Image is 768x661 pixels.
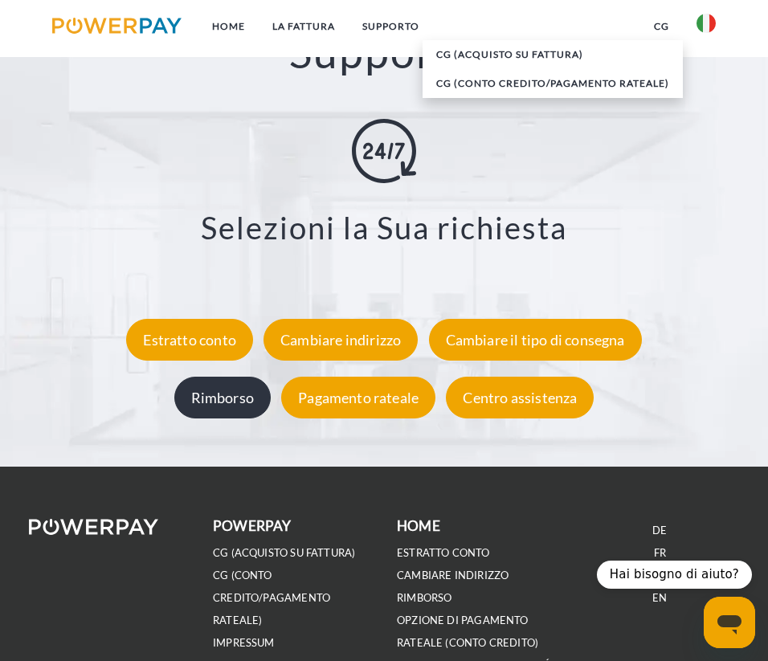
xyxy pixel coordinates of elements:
[349,12,433,41] a: Supporto
[640,12,683,41] a: CG
[397,546,490,560] a: ESTRATTO CONTO
[52,18,182,34] img: logo-powerpay.svg
[122,331,257,349] a: Estratto conto
[259,331,422,349] a: Cambiare indirizzo
[397,614,538,650] a: OPZIONE DI PAGAMENTO RATEALE (Conto Credito)
[263,319,418,361] div: Cambiare indirizzo
[259,12,349,41] a: LA FATTURA
[597,561,752,589] div: Hai bisogno di aiuto?
[213,569,330,627] a: CG (Conto Credito/Pagamento rateale)
[423,69,683,98] a: CG (Conto Credito/Pagamento rateale)
[352,119,416,183] img: online-shopping.svg
[213,546,355,560] a: CG (Acquisto su fattura)
[174,377,271,418] div: Rimborso
[654,546,666,560] a: FR
[425,331,646,349] a: Cambiare il tipo di consegna
[446,377,594,418] div: Centro assistenza
[213,517,291,534] b: POWERPAY
[704,597,755,648] iframe: Pulsante per aprire la finestra di messaggistica, conversazione in corso
[442,389,598,406] a: Centro assistenza
[8,209,760,247] h3: Selezioni la Sua richiesta
[652,591,667,605] a: EN
[397,591,451,605] a: RIMBORSO
[213,636,275,650] a: IMPRESSUM
[397,569,509,582] a: CAMBIARE INDIRIZZO
[277,389,439,406] a: Pagamento rateale
[429,319,642,361] div: Cambiare il tipo di consegna
[281,377,435,418] div: Pagamento rateale
[198,12,259,41] a: Home
[397,517,440,534] b: Home
[126,319,253,361] div: Estratto conto
[170,389,275,406] a: Rimborso
[29,519,158,535] img: logo-powerpay-white.svg
[697,14,716,33] img: it
[652,524,667,537] a: DE
[423,40,683,69] a: CG (Acquisto su fattura)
